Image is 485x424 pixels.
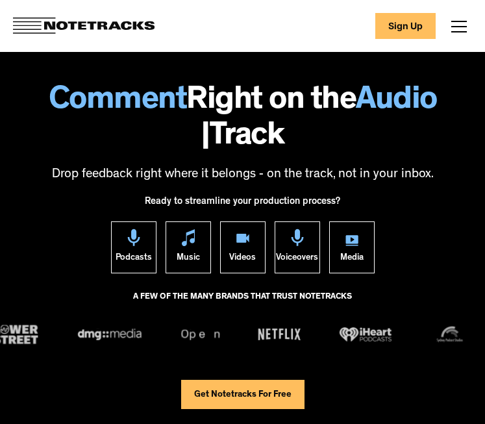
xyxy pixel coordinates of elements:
div: Media [340,246,364,273]
div: Voiceovers [276,246,318,273]
span: Audio [356,84,437,120]
a: Voiceovers [275,221,320,273]
div: Ready to streamline your production process? [145,190,340,221]
a: Media [329,221,375,273]
div: Videos [229,246,256,273]
span: Comment [49,86,187,118]
div: Podcasts [116,246,152,273]
div: Music [177,246,200,273]
a: Music [166,221,211,273]
h1: Right on the Track [13,84,472,156]
a: Videos [220,221,266,273]
a: Podcasts [111,221,156,273]
div: A FEW OF THE MANY BRANDS THAT TRUST NOTETRACKS [133,286,352,321]
a: Get Notetracks For Free [181,380,305,409]
span: | [201,121,210,154]
a: Sign Up [375,13,436,39]
p: Drop feedback right where it belongs - on the track, not in your inbox. [13,166,472,184]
